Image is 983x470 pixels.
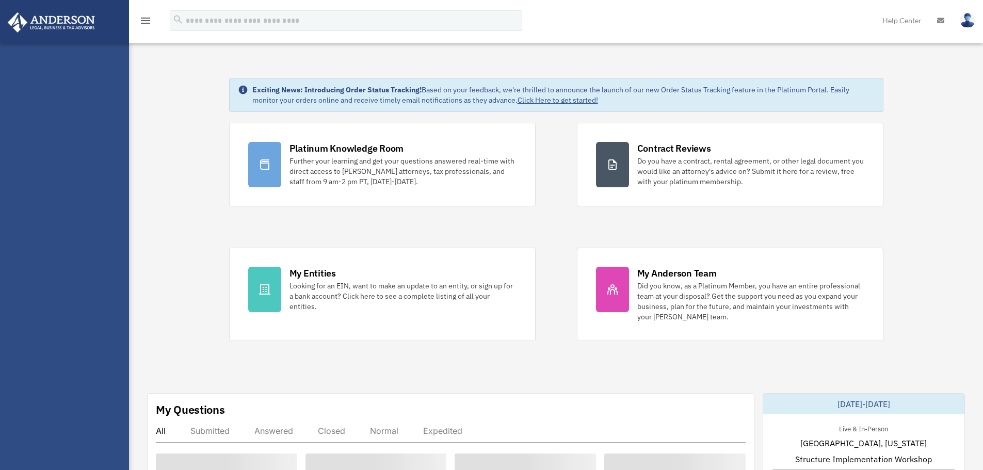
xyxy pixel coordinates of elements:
[637,267,717,280] div: My Anderson Team
[5,12,98,33] img: Anderson Advisors Platinum Portal
[637,142,711,155] div: Contract Reviews
[190,426,230,436] div: Submitted
[370,426,398,436] div: Normal
[229,123,536,206] a: Platinum Knowledge Room Further your learning and get your questions answered real-time with dire...
[423,426,462,436] div: Expedited
[156,402,225,417] div: My Questions
[577,123,883,206] a: Contract Reviews Do you have a contract, rental agreement, or other legal document you would like...
[254,426,293,436] div: Answered
[289,142,404,155] div: Platinum Knowledge Room
[800,437,927,449] span: [GEOGRAPHIC_DATA], [US_STATE]
[795,453,932,465] span: Structure Implementation Workshop
[156,426,166,436] div: All
[139,18,152,27] a: menu
[139,14,152,27] i: menu
[289,281,517,312] div: Looking for an EIN, want to make an update to an entity, or sign up for a bank account? Click her...
[577,248,883,341] a: My Anderson Team Did you know, as a Platinum Member, you have an entire professional team at your...
[289,267,336,280] div: My Entities
[518,95,598,105] a: Click Here to get started!
[229,248,536,341] a: My Entities Looking for an EIN, want to make an update to an entity, or sign up for a bank accoun...
[831,423,896,433] div: Live & In-Person
[763,394,964,414] div: [DATE]-[DATE]
[289,156,517,187] div: Further your learning and get your questions answered real-time with direct access to [PERSON_NAM...
[252,85,875,105] div: Based on your feedback, we're thrilled to announce the launch of our new Order Status Tracking fe...
[960,13,975,28] img: User Pic
[172,14,184,25] i: search
[318,426,345,436] div: Closed
[252,85,422,94] strong: Exciting News: Introducing Order Status Tracking!
[637,156,864,187] div: Do you have a contract, rental agreement, or other legal document you would like an attorney's ad...
[637,281,864,322] div: Did you know, as a Platinum Member, you have an entire professional team at your disposal? Get th...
